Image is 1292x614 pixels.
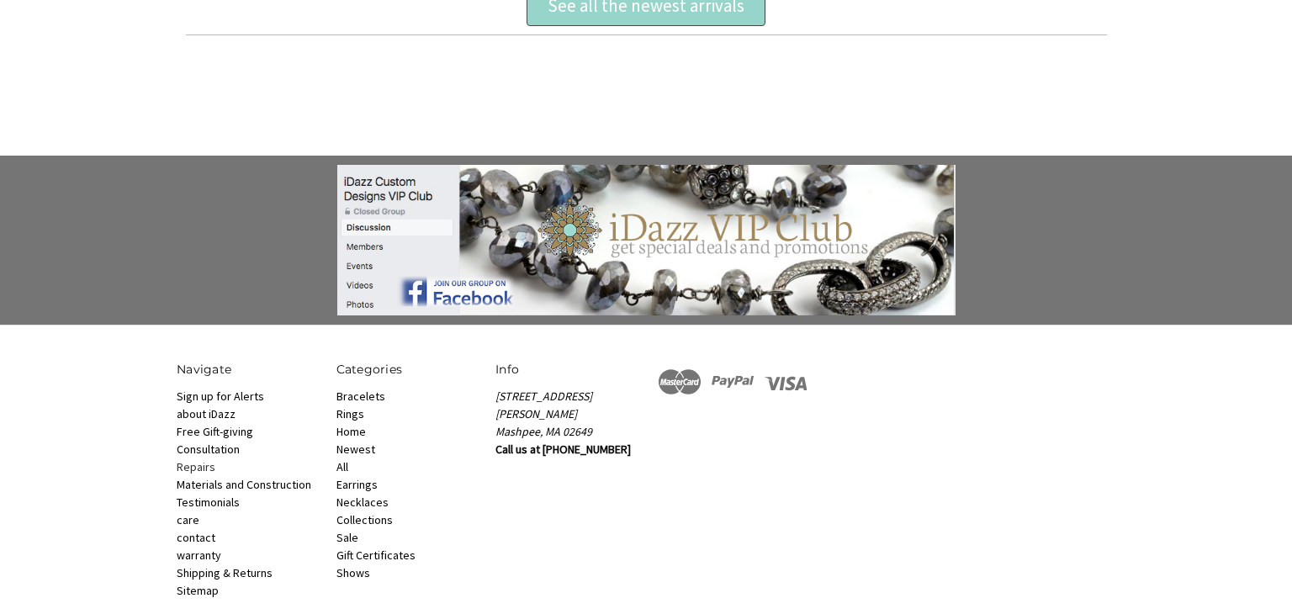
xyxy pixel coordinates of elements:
a: Earrings [336,477,378,492]
a: Sale [336,530,358,545]
h5: Navigate [177,361,319,378]
h5: Info [495,361,638,378]
a: All [336,459,348,474]
a: Home [336,424,366,439]
a: Repairs [177,459,215,474]
a: Rings [336,406,364,421]
a: contact [177,530,215,545]
a: Join the group! [141,165,1151,315]
a: Collections [336,512,393,527]
a: about iDazz [177,406,236,421]
a: Necklaces [336,495,389,510]
a: care [177,512,199,527]
a: Testimonials [177,495,240,510]
a: Shipping & Returns [177,565,273,580]
a: Gift Certificates [336,548,416,563]
a: Newest [336,442,375,457]
a: Sign up for Alerts [177,389,264,404]
img: banner-large.jpg [337,165,956,315]
a: Free Gift-giving Consultation [177,424,253,457]
a: Bracelets [336,389,385,404]
address: [STREET_ADDRESS][PERSON_NAME] Mashpee, MA 02649 [495,388,638,441]
a: warranty [177,548,221,563]
h5: Categories [336,361,479,378]
a: Shows [336,565,370,580]
a: Materials and Construction [177,477,311,492]
a: Sitemap [177,583,219,598]
strong: Call us at [PHONE_NUMBER] [495,442,631,457]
